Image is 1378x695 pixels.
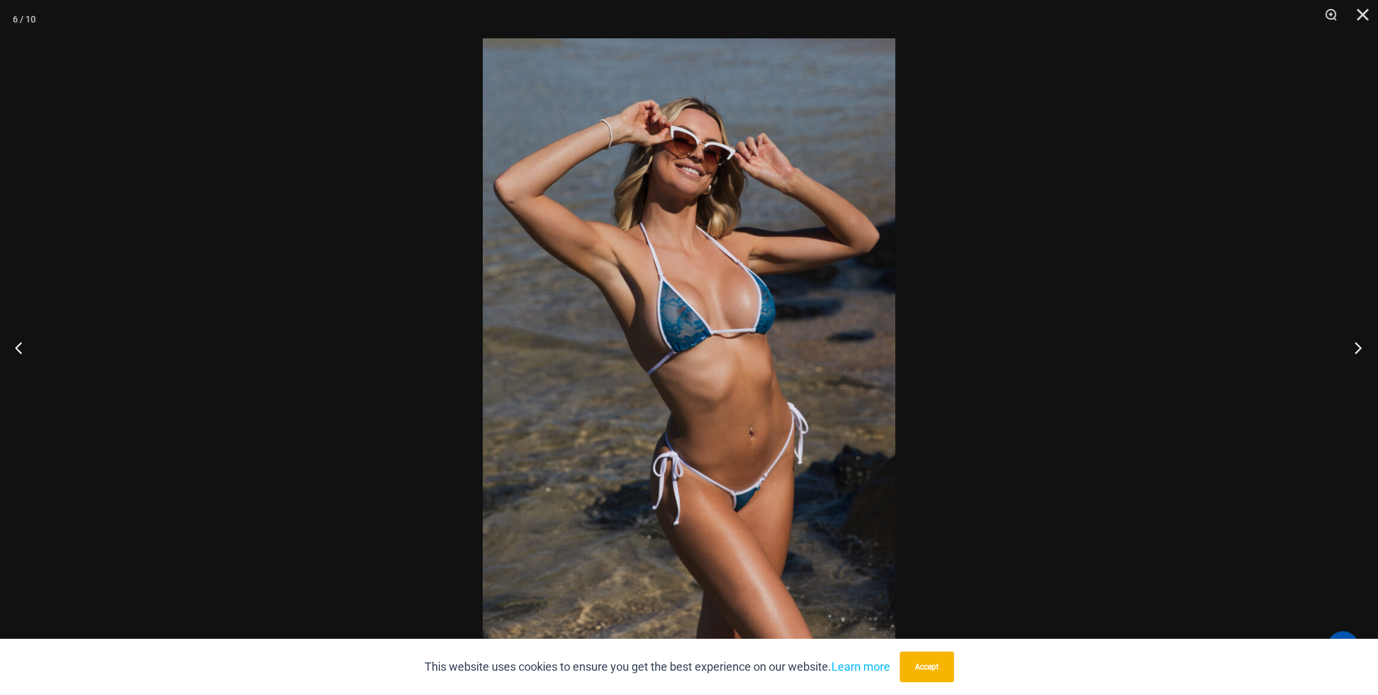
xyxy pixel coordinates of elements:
a: Learn more [831,660,890,673]
button: Accept [900,652,954,682]
img: Waves Breaking Ocean 312 Top 456 Bottom 06 [483,38,895,657]
div: 6 / 10 [13,10,36,29]
p: This website uses cookies to ensure you get the best experience on our website. [425,657,890,676]
button: Next [1330,316,1378,379]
